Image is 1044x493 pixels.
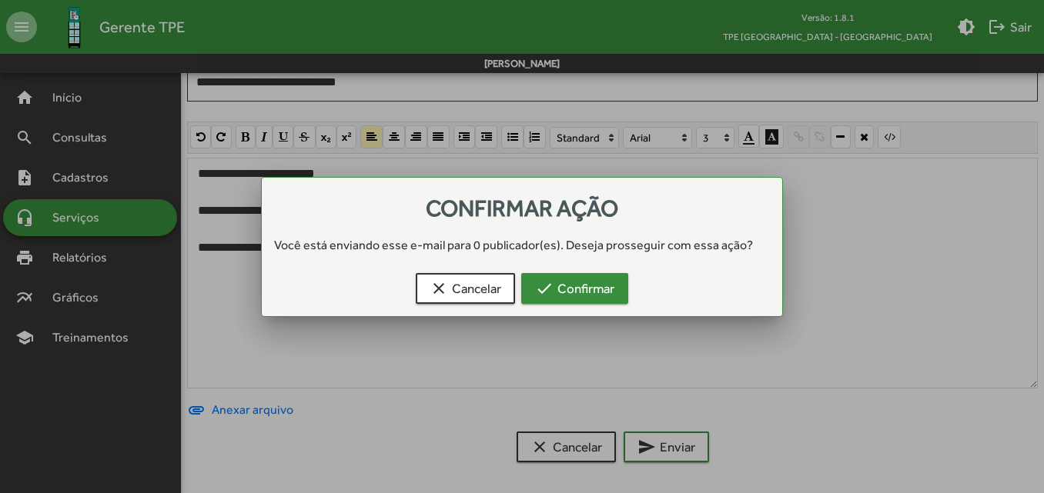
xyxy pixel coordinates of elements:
div: Você está enviando esse e-mail para 0 publicador(es). Deseja prosseguir com essa ação? [262,236,782,255]
span: Confirmar ação [426,195,618,222]
mat-icon: check [535,279,554,298]
mat-icon: clear [430,279,448,298]
button: Cancelar [416,273,515,304]
span: Confirmar [535,275,614,302]
span: Cancelar [430,275,501,302]
button: Confirmar [521,273,628,304]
